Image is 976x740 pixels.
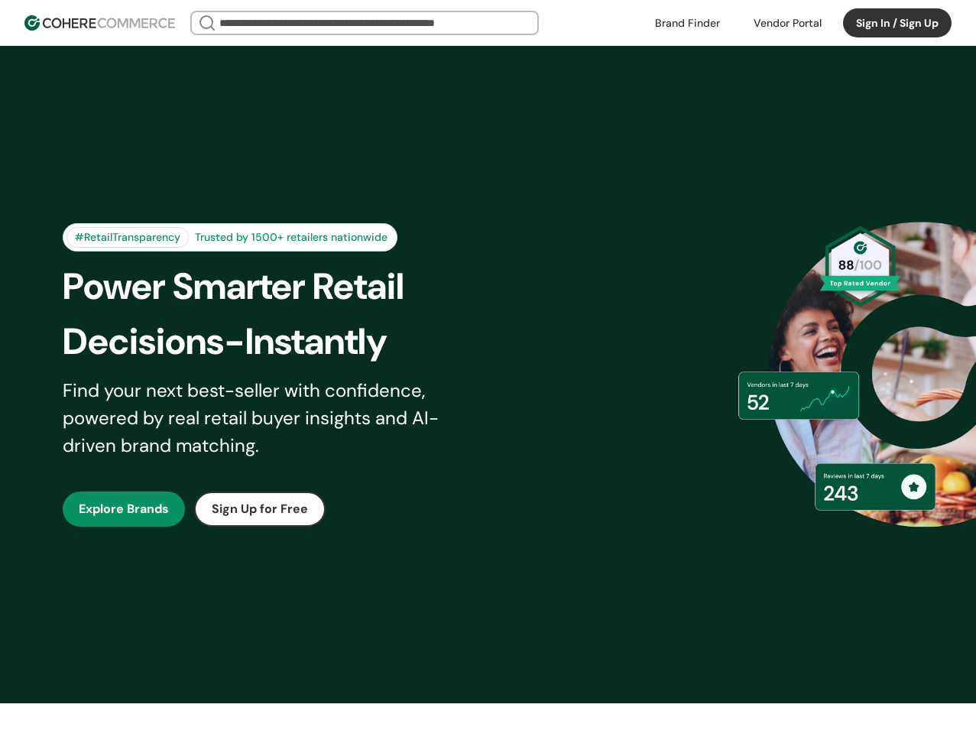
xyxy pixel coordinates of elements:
img: Cohere Logo [24,15,175,31]
div: Trusted by 1500+ retailers nationwide [189,229,394,245]
div: Power Smarter Retail [63,259,503,314]
button: Sign Up for Free [194,492,326,527]
div: Decisions-Instantly [63,314,503,369]
button: Sign In / Sign Up [843,8,952,37]
div: Find your next best-seller with confidence, powered by real retail buyer insights and AI-driven b... [63,377,481,459]
div: #RetailTransparency [66,227,189,248]
button: Explore Brands [63,492,185,527]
